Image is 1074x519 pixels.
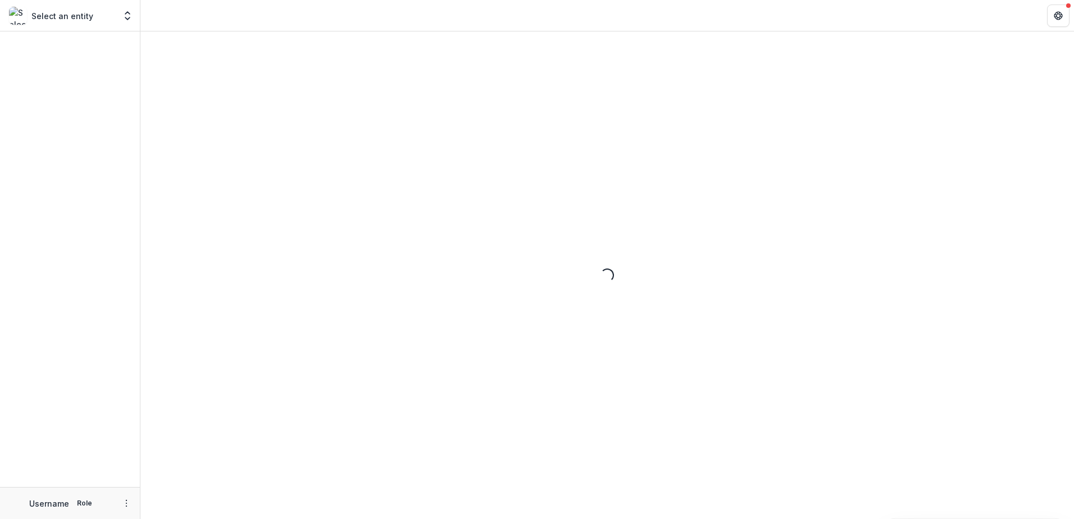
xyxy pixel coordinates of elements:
p: Username [29,498,69,509]
img: Select an entity [9,7,27,25]
p: Role [74,498,95,508]
button: Open entity switcher [120,4,135,27]
p: Select an entity [31,10,93,22]
button: Get Help [1047,4,1070,27]
button: More [120,497,133,510]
